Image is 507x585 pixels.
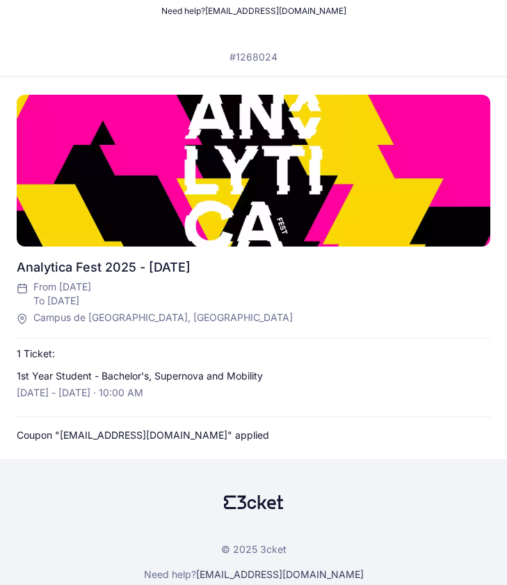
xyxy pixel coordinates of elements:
[230,50,277,64] p: #1268024
[17,369,263,383] p: 1st Year Student - Bachelor's, Supernova and Mobility
[17,428,269,442] p: Coupon "[EMAIL_ADDRESS][DOMAIN_NAME]" applied
[205,6,346,16] a: [EMAIL_ADDRESS][DOMAIN_NAME]
[161,6,205,16] span: Need help?
[14,543,493,556] p: © 2025 3cket
[33,311,293,325] span: Campus de [GEOGRAPHIC_DATA], [GEOGRAPHIC_DATA]
[17,386,143,400] p: [DATE] - [DATE] · 10:00 AM
[17,347,55,361] p: 1 Ticket:
[14,568,493,582] p: Need help?
[17,258,490,277] div: Analytica Fest 2025 - [DATE]
[33,280,91,308] span: From [DATE] To [DATE]
[196,568,364,580] a: [EMAIL_ADDRESS][DOMAIN_NAME]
